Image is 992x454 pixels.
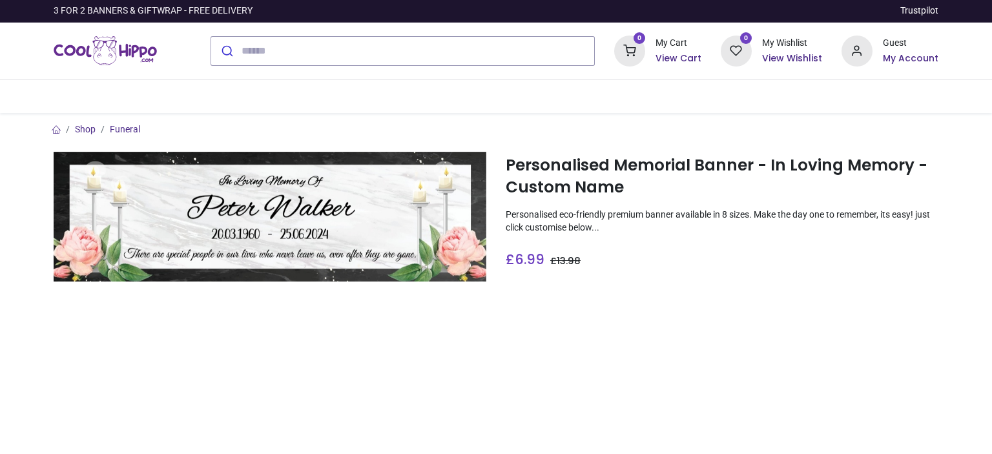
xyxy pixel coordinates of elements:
[557,254,581,267] span: 13.98
[54,33,157,69] a: Logo of Cool Hippo
[515,250,544,269] span: 6.99
[656,37,701,50] div: My Cart
[762,52,822,65] a: View Wishlist
[506,209,938,234] p: Personalised eco-friendly premium banner available in 8 sizes. Make the day one to remember, its ...
[211,37,242,65] button: Submit
[54,5,253,17] div: 3 FOR 2 BANNERS & GIFTWRAP - FREE DELIVERY
[550,254,581,267] span: £
[762,37,822,50] div: My Wishlist
[883,52,938,65] a: My Account
[54,152,486,282] img: Personalised Memorial Banner - In Loving Memory - Custom Name
[506,250,544,269] span: £
[75,124,96,134] a: Shop
[740,32,752,45] sup: 0
[54,33,157,69] img: Cool Hippo
[506,154,938,199] h1: Personalised Memorial Banner - In Loving Memory - Custom Name
[110,124,140,134] a: Funeral
[656,52,701,65] a: View Cart
[721,45,752,55] a: 0
[614,45,645,55] a: 0
[634,32,646,45] sup: 0
[900,5,938,17] a: Trustpilot
[883,37,938,50] div: Guest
